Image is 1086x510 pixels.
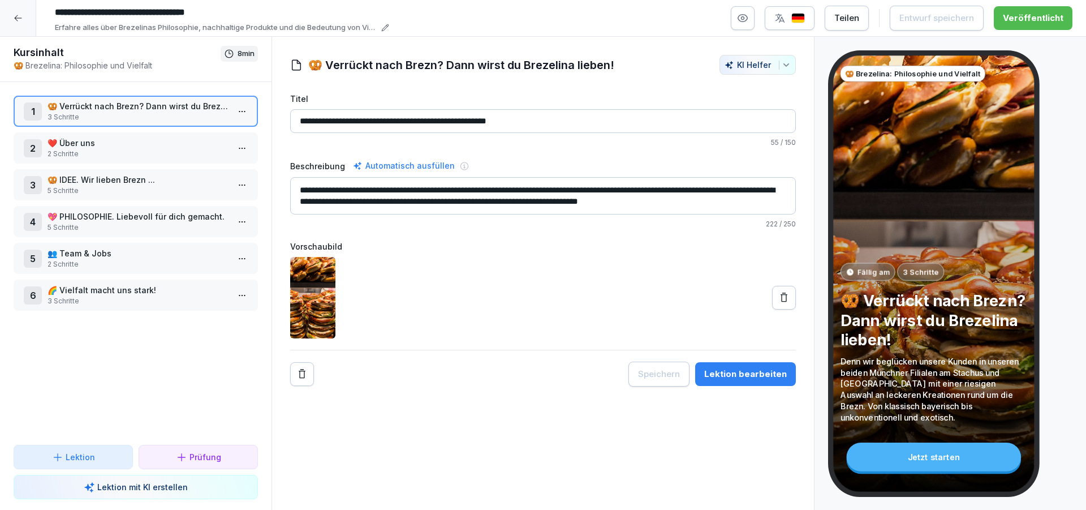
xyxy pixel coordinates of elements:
[351,159,457,173] div: Automatisch ausfüllen
[994,6,1072,30] button: Veröffentlicht
[48,174,229,186] p: 🥨 IDEE. Wir lieben Brezn ...
[48,211,229,222] p: 💖 PHILOSOPHIE. Liebevoll für dich gemacht.
[791,13,805,24] img: de.svg
[48,149,229,159] p: 2 Schritte
[48,259,229,269] p: 2 Schritte
[290,241,796,252] label: Vorschaubild
[695,362,796,386] button: Lektion bearbeiten
[825,6,869,31] button: Teilen
[48,247,229,259] p: 👥 Team & Jobs
[766,220,778,228] span: 222
[14,96,258,127] div: 1🥨 Verrückt nach Brezn? Dann wirst du Brezelina lieben!3 Schritte
[290,257,335,338] img: p5sxfwglv8kq0db8t9omnz41.png
[834,12,859,24] div: Teilen
[725,60,791,70] div: KI Helfer
[290,362,314,386] button: Remove
[48,137,229,149] p: ❤️ Über uns
[638,368,680,380] div: Speichern
[719,55,796,75] button: KI Helfer
[24,250,42,268] div: 5
[48,284,229,296] p: 🌈 Vielfalt macht uns stark!
[290,219,796,229] p: / 250
[48,222,229,233] p: 5 Schritte
[628,362,689,387] button: Speichern
[903,267,938,277] p: 3 Schritte
[48,296,229,306] p: 3 Schritte
[24,213,42,231] div: 4
[14,206,258,237] div: 4💖 PHILOSOPHIE. Liebevoll für dich gemacht.5 Schritte
[857,267,890,277] p: Fällig am
[890,6,984,31] button: Entwurf speichern
[14,132,258,164] div: 2❤️ Über uns2 Schritte
[845,68,981,79] p: 🥨 Brezelina: Philosophie und Vielfalt
[24,286,42,305] div: 6
[841,355,1027,423] p: Denn wir beglücken unsere Kunden in unseren beiden Münchner Filialen am Stachus und [GEOGRAPHIC_D...
[238,48,255,59] p: 8 min
[24,139,42,157] div: 2
[14,280,258,311] div: 6🌈 Vielfalt macht uns stark!3 Schritte
[1003,12,1063,24] div: Veröffentlicht
[97,481,188,493] p: Lektion mit KI erstellen
[14,475,258,499] button: Lektion mit KI erstellen
[66,451,95,463] p: Lektion
[290,93,796,105] label: Titel
[139,445,258,469] button: Prüfung
[14,46,221,59] h1: Kursinhalt
[704,368,787,380] div: Lektion bearbeiten
[771,138,779,147] span: 55
[189,451,221,463] p: Prüfung
[48,186,229,196] p: 5 Schritte
[841,291,1027,349] p: 🥨 Verrückt nach Brezn? Dann wirst du Brezelina lieben!
[14,59,221,71] p: 🥨 Brezelina: Philosophie und Vielfalt
[290,138,796,148] p: / 150
[55,22,378,33] p: Erfahre alles über Brezelinas Philosophie, nachhaltige Produkte und die Bedeutung von Vielfalt im...
[14,243,258,274] div: 5👥 Team & Jobs2 Schritte
[899,12,974,24] div: Entwurf speichern
[14,445,133,469] button: Lektion
[847,443,1022,472] div: Jetzt starten
[24,176,42,194] div: 3
[48,100,229,112] p: 🥨 Verrückt nach Brezn? Dann wirst du Brezelina lieben!
[290,160,345,172] label: Beschreibung
[14,169,258,200] div: 3🥨 IDEE. Wir lieben Brezn ...5 Schritte
[24,102,42,121] div: 1
[308,57,614,74] h1: 🥨 Verrückt nach Brezn? Dann wirst du Brezelina lieben!
[48,112,229,122] p: 3 Schritte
